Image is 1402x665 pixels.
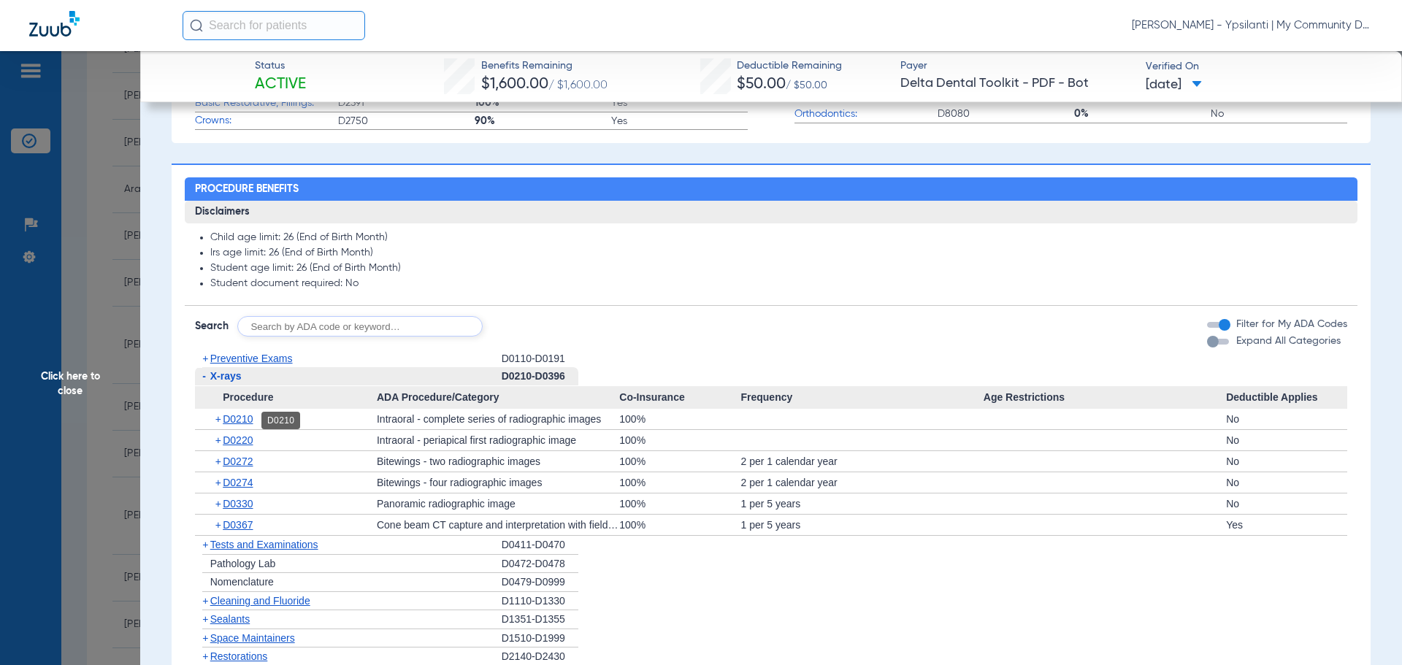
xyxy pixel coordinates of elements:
[619,472,740,493] div: 100%
[1329,595,1402,665] iframe: Chat Widget
[1074,107,1211,121] span: 0%
[502,573,578,592] div: D0479-D0999
[210,370,242,382] span: X-rays
[740,493,983,514] div: 1 per 5 years
[215,430,223,450] span: +
[190,19,203,32] img: Search Icon
[786,80,827,91] span: / $50.00
[377,451,619,472] div: Bitewings - two radiographic images
[338,96,475,110] span: D2391
[202,539,208,550] span: +
[210,353,293,364] span: Preventive Exams
[210,632,295,644] span: Space Maintainers
[481,58,608,74] span: Benefits Remaining
[261,412,300,429] div: D0210
[377,386,619,410] span: ADA Procedure/Category
[210,595,310,607] span: Cleaning and Fluoride
[737,77,786,92] span: $50.00
[794,107,938,122] span: Orthodontics:
[210,247,1348,260] li: Irs age limit: 26 (End of Birth Month)
[502,536,578,555] div: D0411-D0470
[223,413,253,425] span: D0210
[1146,76,1202,94] span: [DATE]
[1226,430,1347,450] div: No
[481,77,548,92] span: $1,600.00
[984,386,1226,410] span: Age Restrictions
[223,498,253,510] span: D0330
[210,613,250,625] span: Sealants
[737,58,842,74] span: Deductible Remaining
[1236,336,1341,346] span: Expand All Categories
[210,576,274,588] span: Nomenclature
[1211,107,1347,121] span: No
[183,11,365,40] input: Search for patients
[740,472,983,493] div: 2 per 1 calendar year
[255,58,306,74] span: Status
[740,515,983,535] div: 1 per 5 years
[215,472,223,493] span: +
[619,515,740,535] div: 100%
[210,539,318,550] span: Tests and Examinations
[195,319,229,334] span: Search
[377,493,619,514] div: Panoramic radiographic image
[223,519,253,531] span: D0367
[223,434,253,446] span: D0220
[619,386,740,410] span: Co-Insurance
[210,277,1348,291] li: Student document required: No
[1132,18,1373,33] span: [PERSON_NAME] - Ypsilanti | My Community Dental Centers
[377,472,619,493] div: Bitewings - four radiographic images
[475,114,611,128] span: 90%
[202,595,208,607] span: +
[619,409,740,429] div: 100%
[210,262,1348,275] li: Student age limit: 26 (End of Birth Month)
[202,650,208,662] span: +
[611,96,748,110] span: Yes
[938,107,1074,121] span: D8080
[185,201,1358,224] h3: Disclaimers
[377,515,619,535] div: Cone beam CT capture and interpretation with field of view of both jaws; with or without cranium
[377,409,619,429] div: Intraoral - complete series of radiographic images
[502,592,578,611] div: D1110-D1330
[215,493,223,514] span: +
[1226,409,1347,429] div: No
[502,367,578,386] div: D0210-D0396
[210,558,276,569] span: Pathology Lab
[202,370,206,382] span: -
[502,610,578,629] div: D1351-D1355
[237,316,483,337] input: Search by ADA code or keyword…
[210,231,1348,245] li: Child age limit: 26 (End of Birth Month)
[210,650,268,662] span: Restorations
[223,477,253,488] span: D0274
[377,430,619,450] div: Intraoral - periapical first radiographic image
[548,80,608,91] span: / $1,600.00
[475,96,611,110] span: 100%
[1226,472,1347,493] div: No
[202,632,208,644] span: +
[1233,317,1347,332] label: Filter for My ADA Codes
[255,74,306,95] span: Active
[619,493,740,514] div: 100%
[202,353,208,364] span: +
[195,113,338,128] span: Crowns:
[611,114,748,128] span: Yes
[215,515,223,535] span: +
[29,11,80,36] img: Zuub Logo
[740,386,983,410] span: Frequency
[1226,386,1347,410] span: Deductible Applies
[740,451,983,472] div: 2 per 1 calendar year
[1226,515,1347,535] div: Yes
[1226,451,1347,472] div: No
[1226,493,1347,514] div: No
[338,114,475,128] span: D2750
[195,96,338,111] span: Basic Restorative, Fillings:
[215,409,223,429] span: +
[502,555,578,574] div: D0472-D0478
[502,350,578,368] div: D0110-D0191
[185,177,1358,201] h2: Procedure Benefits
[619,430,740,450] div: 100%
[1146,59,1379,74] span: Verified On
[202,613,208,625] span: +
[619,451,740,472] div: 100%
[502,629,578,648] div: D1510-D1999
